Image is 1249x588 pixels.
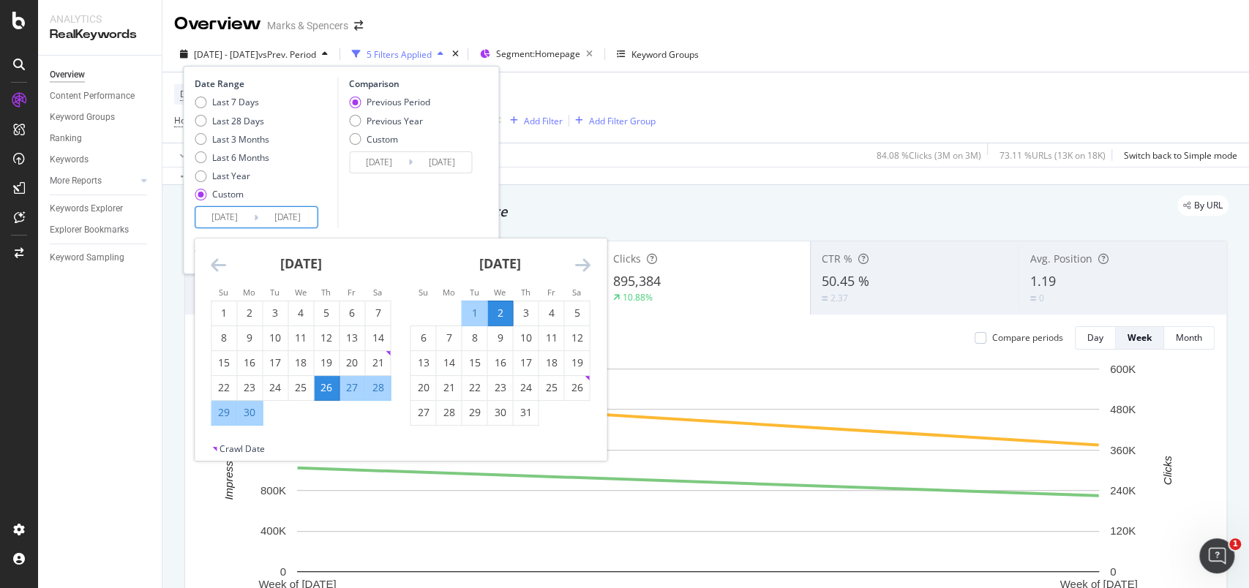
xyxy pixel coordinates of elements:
strong: [DATE] [280,255,322,272]
div: 22 [462,380,487,395]
div: Last 7 Days [212,96,259,108]
small: Th [321,287,331,298]
div: 27 [410,405,435,420]
td: Selected as start date. Thursday, September 26, 2024 [314,375,340,400]
input: Start Date [350,152,408,173]
td: Choose Thursday, October 3, 2024 as your check-in date. It’s available. [513,301,539,325]
td: Choose Thursday, October 10, 2024 as your check-in date. It’s available. [513,325,539,350]
div: 4 [288,306,313,320]
a: Content Performance [50,88,151,104]
button: Week [1116,326,1164,350]
div: 22 [211,380,236,395]
div: 73.11 % URLs ( 13K on 18K ) [999,149,1106,162]
div: 13 [340,331,364,345]
div: Last 7 Days [195,96,269,108]
div: 29 [211,405,236,420]
div: 15 [211,355,236,370]
div: legacy label [1177,195,1229,216]
div: 12 [314,331,339,345]
text: 0 [1110,565,1116,578]
td: Choose Tuesday, October 8, 2024 as your check-in date. It’s available. [462,325,487,350]
small: Tu [270,287,280,298]
div: Month [1176,331,1202,344]
div: 6 [410,331,435,345]
a: Keywords Explorer [50,201,151,216]
span: 50.45 % [822,272,869,290]
input: End Date [413,152,471,173]
text: Clicks [1161,455,1174,484]
td: Choose Friday, October 18, 2024 as your check-in date. It’s available. [539,350,564,375]
div: 5 [564,306,589,320]
div: 2.37 [830,292,848,304]
div: 9 [237,331,262,345]
div: Keyword Sampling [50,250,124,265]
iframe: Intercom live chat [1199,538,1234,573]
td: Choose Thursday, October 24, 2024 as your check-in date. It’s available. [513,375,539,400]
td: Choose Tuesday, October 29, 2024 as your check-in date. It’s available. [462,400,487,425]
small: Su [219,287,228,298]
a: Keyword Groups [50,110,151,125]
td: Choose Sunday, September 1, 2024 as your check-in date. It’s available. [211,301,237,325]
div: 28 [436,405,461,420]
td: Selected. Friday, September 27, 2024 [340,375,365,400]
span: Device [180,88,208,100]
div: Compare periods [992,331,1063,344]
div: 30 [237,405,262,420]
td: Choose Wednesday, September 4, 2024 as your check-in date. It’s available. [288,301,314,325]
div: 1 [462,306,487,320]
div: Day [1087,331,1103,344]
div: Custom [195,188,269,200]
div: Last 6 Months [212,151,269,164]
text: Impressions [222,440,235,500]
a: Keyword Sampling [50,250,151,265]
td: Choose Friday, September 13, 2024 as your check-in date. It’s available. [340,325,365,350]
td: Choose Thursday, September 12, 2024 as your check-in date. It’s available. [314,325,340,350]
td: Choose Sunday, October 20, 2024 as your check-in date. It’s available. [410,375,436,400]
text: 240K [1110,484,1136,497]
small: We [494,287,506,298]
small: Th [520,287,530,298]
div: 7 [436,331,461,345]
div: Marks & Spencers [267,18,348,33]
text: 600K [1110,363,1136,375]
div: 11 [288,331,313,345]
div: Keywords Explorer [50,201,123,216]
div: 26 [564,380,589,395]
div: 9 [487,331,512,345]
td: Choose Monday, September 9, 2024 as your check-in date. It’s available. [237,325,263,350]
td: Choose Monday, October 14, 2024 as your check-in date. It’s available. [436,350,462,375]
td: Selected. Monday, September 30, 2024 [237,400,263,425]
div: 5 [314,306,339,320]
div: Keywords [50,152,89,167]
div: 19 [314,355,339,370]
div: Analytics [50,12,150,26]
div: More Reports [50,173,102,189]
small: We [295,287,307,298]
div: Custom [367,133,398,146]
div: Comparison [349,78,476,90]
div: Custom [349,133,430,146]
text: 480K [1110,403,1136,415]
a: Explorer Bookmarks [50,222,151,238]
div: 23 [237,380,262,395]
td: Choose Tuesday, October 15, 2024 as your check-in date. It’s available. [462,350,487,375]
td: Choose Monday, October 7, 2024 as your check-in date. It’s available. [436,325,462,350]
div: 14 [436,355,461,370]
div: 28 [365,380,390,395]
div: 3 [263,306,288,320]
div: Crawl Date [220,442,265,455]
button: [DATE] - [DATE]vsPrev. Period [174,42,334,66]
td: Choose Wednesday, September 11, 2024 as your check-in date. It’s available. [288,325,314,350]
div: 18 [539,355,563,370]
td: Choose Saturday, September 14, 2024 as your check-in date. It’s available. [365,325,391,350]
div: Add Filter Group [589,115,656,127]
td: Choose Sunday, October 13, 2024 as your check-in date. It’s available. [410,350,436,375]
div: Ranking [50,131,82,146]
td: Choose Thursday, October 17, 2024 as your check-in date. It’s available. [513,350,539,375]
span: Host [174,114,193,127]
div: 21 [365,355,390,370]
td: Choose Saturday, September 21, 2024 as your check-in date. It’s available. [365,350,391,375]
td: Selected. Sunday, September 29, 2024 [211,400,237,425]
td: Choose Sunday, September 22, 2024 as your check-in date. It’s available. [211,375,237,400]
td: Choose Friday, September 6, 2024 as your check-in date. It’s available. [340,301,365,325]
